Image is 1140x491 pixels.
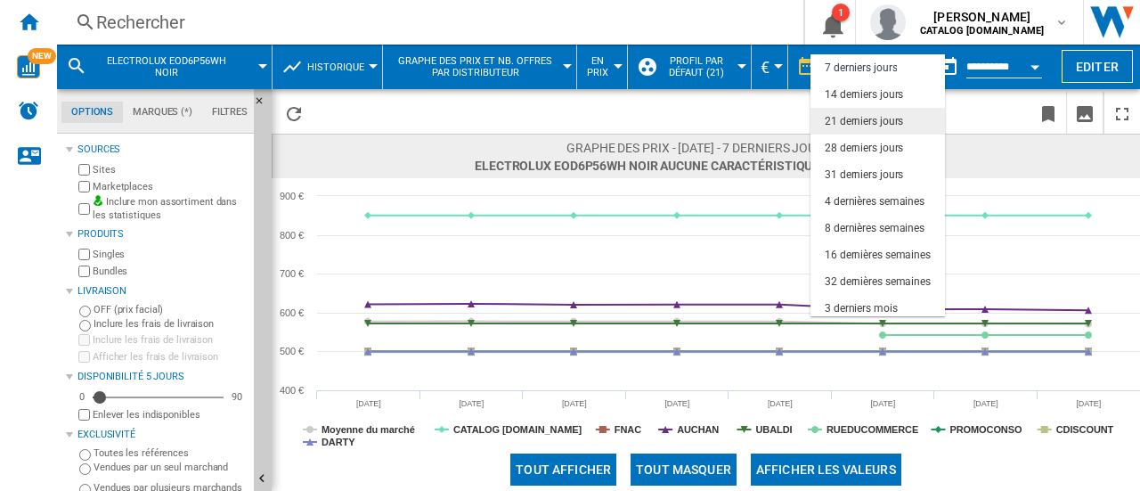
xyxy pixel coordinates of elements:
div: 3 derniers mois [825,301,898,316]
div: 16 dernières semaines [825,248,931,263]
div: 14 derniers jours [825,87,903,102]
div: 8 dernières semaines [825,221,924,236]
div: 28 derniers jours [825,141,903,156]
div: 21 derniers jours [825,114,903,129]
div: 4 dernières semaines [825,194,924,209]
div: 31 derniers jours [825,168,903,183]
div: 7 derniers jours [825,61,897,76]
div: 32 dernières semaines [825,274,931,290]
